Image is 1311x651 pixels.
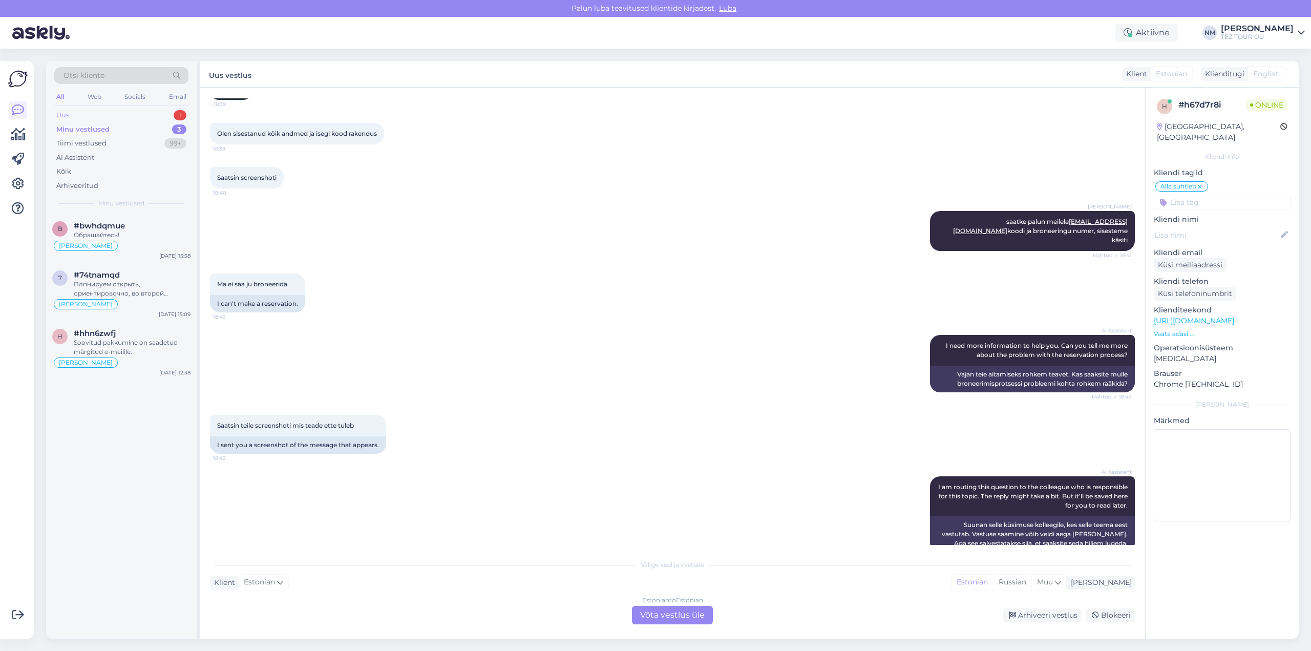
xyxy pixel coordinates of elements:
span: Luba [716,4,739,13]
span: 18:39 [213,145,251,153]
div: Blokeeri [1086,608,1135,622]
span: Minu vestlused [98,199,144,208]
div: Soovitud pakkumine on saadetud märgitud e-mailile. [74,338,191,356]
span: Saatsin screenshoti [217,174,277,181]
span: h [1162,102,1167,110]
div: Küsi meiliaadressi [1154,258,1227,272]
span: Ma ei saa ju broneerida [217,280,287,288]
div: # h67d7r8i [1178,99,1246,111]
div: All [54,90,66,103]
span: h [57,332,62,340]
div: Küsi telefoninumbrit [1154,287,1236,301]
div: [DATE] 12:38 [159,369,191,376]
span: #hhn6zwfj [74,329,116,338]
div: Russian [993,575,1031,590]
input: Lisa nimi [1154,229,1279,241]
div: [DATE] 15:58 [159,252,191,260]
div: Vajan teie aitamiseks rohkem teavet. Kas saaksite mulle broneerimisprotsessi probleemi kohta rohk... [930,366,1135,392]
div: Valige keel ja vastake [210,560,1135,570]
div: Kõik [56,166,71,177]
div: 3 [172,124,186,135]
a: [URL][DOMAIN_NAME] [1154,316,1234,325]
span: Muu [1037,577,1053,586]
a: [PERSON_NAME]TEZ TOUR OÜ [1221,25,1305,41]
div: Estonian [951,575,993,590]
span: Online [1246,99,1287,111]
div: Arhiveeritud [56,181,98,191]
p: Vaata edasi ... [1154,329,1291,339]
p: [MEDICAL_DATA] [1154,353,1291,364]
div: Socials [122,90,147,103]
p: Chrome [TECHNICAL_ID] [1154,379,1291,390]
span: saatke palun meilele koodi ja broneeringu numer, sisesteme käsiti [953,218,1129,244]
span: [PERSON_NAME] [1088,203,1132,211]
div: Estonian to Estonian [642,596,703,605]
div: Tiimi vestlused [56,138,107,149]
span: b [58,225,62,233]
div: I can't make a reservation. [210,295,305,312]
p: Klienditeekond [1154,305,1291,316]
p: Kliendi email [1154,247,1291,258]
div: Email [167,90,188,103]
span: [PERSON_NAME] [59,360,113,366]
div: Suunan selle küsimuse kolleegile, kes selle teema eest vastutab. Vastuse saamine võib veidi aega ... [930,516,1135,552]
div: [PERSON_NAME] [1221,25,1294,33]
div: Плпнируем открыть, ориентировочно, во второй половине сентября. [74,280,191,298]
p: Kliendi telefon [1154,276,1291,287]
label: Uus vestlus [209,67,251,81]
div: Võta vestlus üle [632,606,713,624]
span: [PERSON_NAME] [59,301,113,307]
p: Kliendi tag'id [1154,167,1291,178]
div: [PERSON_NAME] [1154,400,1291,409]
div: [DATE] 15:09 [159,310,191,318]
div: Web [86,90,103,103]
span: #74tnamqd [74,270,120,280]
span: 18:42 [213,313,251,321]
p: Kliendi nimi [1154,214,1291,225]
div: Arhiveeri vestlus [1003,608,1082,622]
span: Nähtud ✓ 18:41 [1093,251,1132,259]
span: Saatsin teile screenshoti mis teade ette tuleb [217,422,354,429]
span: 7 [58,274,62,282]
span: Alla suhtleb [1160,183,1196,190]
span: Otsi kliente [64,70,104,81]
div: AI Assistent [56,153,94,163]
span: 18:39 [214,100,252,108]
div: 1 [174,110,186,120]
div: Kliendi info [1154,152,1291,161]
span: 18:42 [213,454,251,462]
input: Lisa tag [1154,195,1291,210]
div: Klienditugi [1201,69,1244,79]
span: AI Assistent [1093,468,1132,476]
span: 18:40 [213,189,251,197]
div: [PERSON_NAME] [1067,577,1132,588]
span: #bwhdqmue [74,221,125,230]
div: 99+ [164,138,186,149]
div: Aktiivne [1115,24,1178,42]
div: [GEOGRAPHIC_DATA], [GEOGRAPHIC_DATA] [1157,121,1280,143]
p: Märkmed [1154,415,1291,426]
span: AI Assistent [1093,327,1132,334]
span: [PERSON_NAME] [59,243,113,249]
span: I am routing this question to the colleague who is responsible for this topic. The reply might ta... [938,483,1129,509]
div: Minu vestlused [56,124,110,135]
div: Uus [56,110,69,120]
div: Обращайтесь! [74,230,191,240]
div: Klient [210,577,235,588]
span: Estonian [1156,69,1187,79]
span: Estonian [244,577,275,588]
div: TEZ TOUR OÜ [1221,33,1294,41]
div: NM [1202,26,1217,40]
img: Askly Logo [8,69,28,89]
div: Klient [1122,69,1147,79]
span: Olen sisestanud kõik andmed ja isegi kood rakendus [217,130,377,137]
div: I sent you a screenshot of the message that appears. [210,436,386,454]
span: I need more information to help you. Can you tell me more about the problem with the reservation ... [946,342,1129,359]
span: Nähtud ✓ 18:42 [1092,393,1132,401]
p: Brauser [1154,368,1291,379]
span: English [1253,69,1280,79]
p: Operatsioonisüsteem [1154,343,1291,353]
